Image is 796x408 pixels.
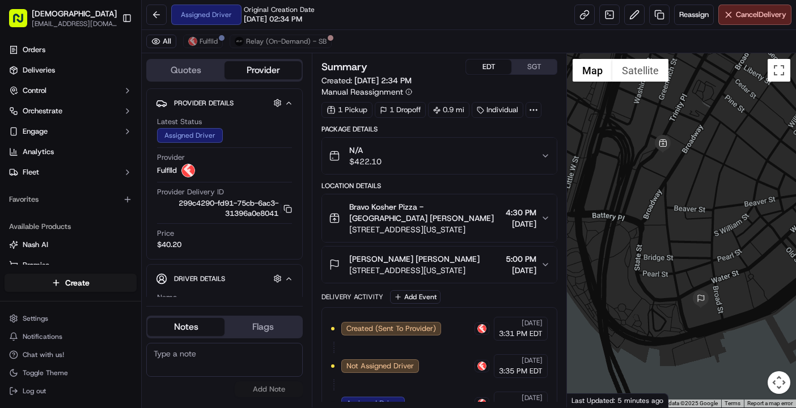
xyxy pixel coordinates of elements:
[5,5,117,32] button: [DEMOGRAPHIC_DATA][EMAIL_ADDRESS][DOMAIN_NAME]
[506,253,536,265] span: 5:00 PM
[5,329,137,345] button: Notifications
[157,117,202,127] span: Latest Status
[349,265,480,276] span: [STREET_ADDRESS][US_STATE]
[567,393,668,407] div: Last Updated: 5 minutes ago
[472,102,523,118] div: Individual
[5,365,137,381] button: Toggle Theme
[181,164,195,177] img: profile_Fulflld_OnFleet_Thistle_SF.png
[244,14,302,24] span: [DATE] 02:34 PM
[321,181,557,190] div: Location Details
[157,198,292,219] button: 299c4290-fd91-75cb-6ac3-31396a0e8041
[23,167,39,177] span: Fleet
[5,190,137,209] div: Favorites
[5,236,137,254] button: Nash AI
[573,59,612,82] button: Show street map
[23,240,48,250] span: Nash AI
[5,102,137,120] button: Orchestrate
[522,318,543,328] span: [DATE]
[23,332,62,341] span: Notifications
[506,265,536,276] span: [DATE]
[349,224,501,235] span: [STREET_ADDRESS][US_STATE]
[23,350,64,359] span: Chat with us!
[23,126,48,137] span: Engage
[349,201,501,224] span: Bravo Kosher Pizza - [GEOGRAPHIC_DATA] [PERSON_NAME]
[32,8,117,19] button: [DEMOGRAPHIC_DATA]
[499,329,543,339] span: 3:31 PM EDT
[321,75,412,86] span: Created:
[23,65,55,75] span: Deliveries
[5,274,137,292] button: Create
[200,37,218,46] span: Fulflld
[235,37,244,46] img: relay_logo_black.png
[736,10,786,20] span: Cancel Delivery
[321,125,557,134] div: Package Details
[147,318,225,336] button: Notes
[157,187,224,197] span: Provider Delivery ID
[322,138,557,174] button: N/A$422.10
[23,368,68,377] span: Toggle Theme
[321,86,412,97] button: Manual Reassignment
[322,194,557,242] button: Bravo Kosher Pizza - [GEOGRAPHIC_DATA] [PERSON_NAME][STREET_ADDRESS][US_STATE]4:30 PM[DATE]
[5,347,137,363] button: Chat with us!
[147,61,225,79] button: Quotes
[477,362,486,371] img: profile_Fulflld_OnFleet_Thistle_SF.png
[5,163,137,181] button: Fleet
[174,99,234,108] span: Provider Details
[570,393,607,407] img: Google
[321,62,367,72] h3: Summary
[747,400,793,406] a: Report a map error
[506,218,536,229] span: [DATE]
[511,59,557,74] button: SGT
[5,218,137,236] div: Available Products
[157,165,177,176] span: Fulflld
[23,147,54,157] span: Analytics
[390,290,441,304] button: Add Event
[23,314,48,323] span: Settings
[23,386,46,396] span: Log out
[322,246,557,283] button: [PERSON_NAME] [PERSON_NAME][STREET_ADDRESS][US_STATE]5:00 PM[DATE]
[246,37,327,46] span: Relay (On-Demand) - SB
[725,400,740,406] a: Terms (opens in new tab)
[174,274,225,283] span: Driver Details
[5,41,137,59] a: Orders
[477,324,486,333] img: profile_Fulflld_OnFleet_Thistle_SF.png
[9,240,132,250] a: Nash AI
[183,35,223,48] button: Fulflld
[32,19,117,28] span: [EMAIL_ADDRESS][DOMAIN_NAME]
[188,37,197,46] img: profile_Fulflld_OnFleet_Thistle_SF.png
[9,260,132,270] a: Promise
[157,228,174,239] span: Price
[5,122,137,141] button: Engage
[321,292,383,301] div: Delivery Activity
[5,61,137,79] a: Deliveries
[157,152,185,163] span: Provider
[656,400,718,406] span: Map data ©2025 Google
[157,240,181,250] span: $40.20
[349,253,480,265] span: [PERSON_NAME] [PERSON_NAME]
[718,5,791,25] button: CancelDelivery
[5,311,137,326] button: Settings
[349,156,382,167] span: $422.10
[65,277,90,288] span: Create
[156,269,293,288] button: Driver Details
[679,10,709,20] span: Reassign
[522,356,543,365] span: [DATE]
[157,292,177,303] span: Name
[354,75,412,86] span: [DATE] 2:34 PM
[23,260,49,270] span: Promise
[506,207,536,218] span: 4:30 PM
[321,86,403,97] span: Manual Reassignment
[5,82,137,100] button: Control
[375,102,426,118] div: 1 Dropoff
[522,393,543,402] span: [DATE]
[146,35,176,48] button: All
[23,106,62,116] span: Orchestrate
[321,102,372,118] div: 1 Pickup
[768,371,790,394] button: Map camera controls
[499,366,543,376] span: 3:35 PM EDT
[23,45,45,55] span: Orders
[349,144,382,156] span: N/A
[225,61,302,79] button: Provider
[5,143,137,161] a: Analytics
